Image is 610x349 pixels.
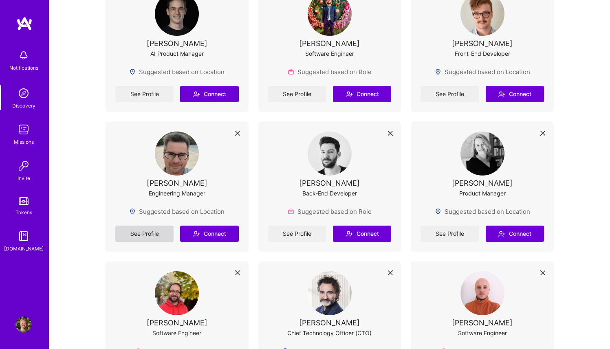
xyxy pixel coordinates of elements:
i: icon Close [388,270,393,275]
button: Connect [333,86,391,102]
i: icon Connect [498,230,505,237]
a: See Profile [268,86,326,102]
div: [PERSON_NAME] [147,179,207,187]
img: Locations icon [129,68,136,75]
button: Connect [486,86,544,102]
div: Suggested based on Location [435,207,530,216]
div: [PERSON_NAME] [452,318,513,327]
button: Connect [180,86,238,102]
i: icon Close [388,131,393,136]
button: Connect [333,226,391,242]
div: [PERSON_NAME] [147,39,207,48]
div: [DOMAIN_NAME] [4,244,44,253]
a: See Profile [421,226,479,242]
i: icon Close [235,131,240,136]
img: Locations icon [435,68,441,75]
div: Suggested based on Role [288,68,372,76]
img: Locations icon [435,208,441,215]
a: See Profile [115,226,174,242]
div: Invite [18,174,30,182]
div: [PERSON_NAME] [452,39,513,48]
i: icon Close [540,270,545,275]
a: See Profile [268,226,326,242]
img: User Avatar [155,271,199,315]
div: Notifications [9,64,38,72]
div: Suggested based on Location [129,68,225,76]
div: [PERSON_NAME] [299,39,360,48]
i: icon Connect [193,90,200,98]
button: Connect [180,226,238,242]
i: icon Connect [193,230,200,237]
i: icon Connect [498,90,505,98]
img: Invite [15,158,32,174]
img: discovery [15,85,32,101]
div: [PERSON_NAME] [299,179,360,187]
div: [PERSON_NAME] [147,318,207,327]
img: User Avatar [15,316,32,333]
img: tokens [19,197,29,205]
img: User Avatar [460,132,504,176]
img: teamwork [15,121,32,138]
div: Back-End Developer [302,189,357,198]
div: Suggested based on Location [435,68,530,76]
div: [PERSON_NAME] [452,179,513,187]
img: bell [15,47,32,64]
div: [PERSON_NAME] [299,318,360,327]
a: See Profile [421,86,479,102]
img: Locations icon [129,208,136,215]
button: Connect [486,226,544,242]
div: Chief Technology Officer (CTO) [287,329,372,337]
i: icon Close [540,131,545,136]
img: User Avatar [308,132,352,176]
i: icon Connect [346,230,353,237]
div: Software Engineer [458,329,507,337]
img: User Avatar [460,271,504,315]
img: User Avatar [155,132,199,176]
i: icon Connect [346,90,353,98]
div: Missions [14,138,34,146]
i: icon Close [235,270,240,275]
img: logo [16,16,33,31]
div: Suggested based on Location [129,207,225,216]
div: Front-End Developer [455,49,510,58]
div: Tokens [15,208,32,217]
div: Engineering Manager [149,189,205,198]
a: User Avatar [13,316,34,333]
div: Suggested based on Role [288,207,372,216]
img: Role icon [288,208,294,215]
img: User Avatar [308,271,352,315]
div: Software Engineer [152,329,201,337]
div: Product Manager [459,189,506,198]
img: guide book [15,228,32,244]
div: Discovery [12,101,35,110]
img: Role icon [288,68,294,75]
div: AI Product Manager [150,49,204,58]
div: Software Engineer [305,49,354,58]
a: See Profile [115,86,174,102]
